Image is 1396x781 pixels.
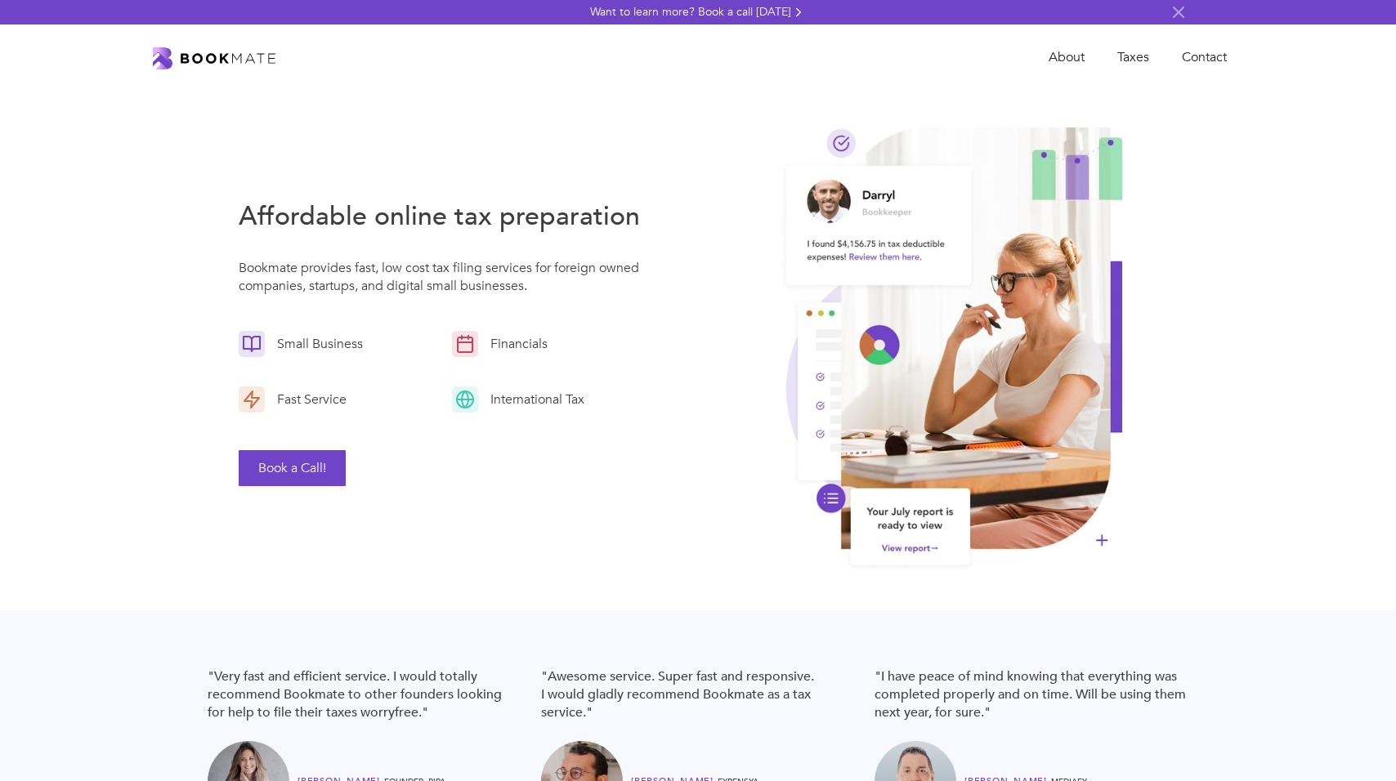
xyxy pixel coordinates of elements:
div: International Tax [478,390,588,408]
div: Want to learn more? Book a call [DATE] [590,4,791,20]
blockquote: "Awesome service. Super fast and responsive. I would gladly recommend Bookmate as a tax service." [541,667,855,721]
a: About [1032,41,1101,74]
div: Financials [478,335,552,353]
a: Want to learn more? Book a call [DATE] [590,4,806,20]
h3: Affordable online tax preparation [239,199,652,234]
a: Taxes [1101,41,1166,74]
blockquote: "Very fast and efficient service. I would totally recommend Bookmate to other founders looking fo... [208,667,521,721]
div: Fast Service [265,390,351,408]
div: Small Business [265,335,367,353]
button: Book a Call! [239,450,346,486]
p: Bookmate provides fast, low cost tax filing services for foreign owned companies, startups, and d... [239,259,652,303]
a: Contact [1166,41,1243,74]
blockquote: "I have peace of mind knowing that everything was completed properly and on time. Will be using t... [875,667,1188,721]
